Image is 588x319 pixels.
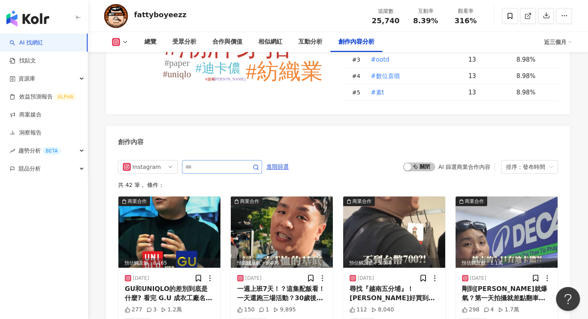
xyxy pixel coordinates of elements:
div: 合作與價值 [212,37,242,47]
div: 277 [125,306,142,314]
div: 預估觸及數：5,080 [343,258,445,268]
span: rise [10,148,15,154]
div: 1 [259,306,269,314]
div: 商業合作 [128,197,147,205]
div: 商業合作 [465,197,484,205]
img: post-image [343,197,445,268]
td: 8.98% [510,68,558,84]
img: post-image [231,197,333,268]
div: 112 [350,306,367,314]
div: 9,895 [273,306,296,314]
tspan: #[PERSON_NAME] [212,77,245,81]
div: 4 [484,306,494,314]
div: 預估觸及數：6,405 [231,258,333,268]
button: 進階篩選 [266,160,289,173]
tspan: #uniqlo [163,69,191,79]
span: #數位直噴 [371,72,400,80]
div: 受眾分析 [172,37,196,47]
div: 8.98% [516,55,550,64]
div: 總覽 [144,37,156,47]
a: 商案媒合 [10,111,42,119]
div: 一週上班7天！？這集配飯看！一天還跑三場活動？30歲後的工作體悟！ YouTube完整版已上線! | YT搜尋: 做衣服 找胖哥 #胖牌製造 #做衣服 #找胖哥 #拍打仔 #迪卡儂 #城市運動場... [237,285,326,303]
div: 商業合作 [240,197,259,205]
div: 共 42 筆 ， 條件： [118,182,558,188]
div: fattyboyeezz [134,10,186,20]
div: [DATE] [245,275,262,282]
tspan: #越南 [205,77,215,81]
div: 13 [468,55,510,64]
img: post-image [456,197,558,268]
div: [DATE] [470,275,486,282]
div: [DATE] [133,275,149,282]
td: #數位直噴 [364,68,462,84]
span: #ootd [371,55,389,64]
div: post-image商業合作預估觸及數：8,165 [118,197,220,268]
span: 趨勢分析 [18,142,61,160]
div: # 3 [352,55,364,64]
span: #素t [371,88,384,97]
div: # 5 [352,88,364,97]
div: 互動分析 [298,37,322,47]
a: searchAI 找網紅 [10,39,43,47]
div: 150 [237,306,255,314]
div: [DATE] [358,275,374,282]
button: #ootd [370,52,390,68]
a: 效益預測報告ALPHA [10,93,76,101]
div: post-image商業合作預估觸及數：5,080 [343,197,445,268]
td: #素t [364,84,462,101]
img: logo [6,10,49,26]
td: #ootd [364,52,462,68]
div: 近三個月 [544,36,572,48]
tspan: #紡織業 [246,59,323,84]
div: post-image商業合作預估觸及數：1.1萬 [456,197,558,268]
span: 競品分析 [18,160,41,178]
span: 8.39% [413,17,438,25]
img: KOL Avatar [104,4,128,28]
tspan: #迪卡儂 [196,61,240,75]
div: AI 篩選商業合作內容 [438,164,490,170]
a: 洞察報告 [10,129,42,137]
button: #素t [370,84,384,100]
div: BETA [42,147,61,155]
div: 8,040 [371,306,394,314]
div: GU和UNIQLO的差別到底是什麼? 看完 G.U 成衣工廠名單我嚇到：這不是我們台灣做的嗎！？ YouTube完整版已上線! | YT搜尋: 做衣服 找胖哥 #胖牌製造 #做衣服 #找胖哥 #... [125,285,214,303]
div: post-image商業合作預估觸及數：6,405 [231,197,333,268]
div: 預估觸及數：1.1萬 [456,258,558,268]
span: 25,740 [372,16,399,25]
td: 8.98% [510,52,558,68]
iframe: Help Scout Beacon - Open [556,287,580,311]
div: 3 [146,306,157,314]
div: 13 [468,88,510,97]
div: 創作內容 [118,138,144,146]
div: 1.7萬 [498,306,519,314]
span: 316% [454,17,477,25]
div: 8.98% [516,88,550,97]
img: post-image [118,197,220,268]
div: 尋找『越南五分埔』！[PERSON_NAME]好買到爆？價格竟然比夜市還便宜！世界工廠｜越南篇(中) YouTube完整版已上線! | YT搜尋: 做衣服 找胖哥 #胖牌製造 #做衣服 #找胖哥... [350,285,439,303]
button: #數位直噴 [370,68,400,84]
div: 剛到[PERSON_NAME]就爆氣？第一天拍攝就差點翻車！誰能遇到這種事!? 世界工廠正式啟動！ YouTube完整版已上線! | YT搜尋: 做衣服 找胖哥 #胖牌製造 #做衣服 #找胖哥 ... [462,285,551,303]
tspan: #paper [164,58,190,68]
div: # 4 [352,72,364,80]
div: 8.98% [516,72,550,80]
div: 觀看率 [450,7,481,15]
a: 找貼文 [10,57,36,65]
td: 8.98% [510,84,558,101]
div: 1.2萬 [161,306,182,314]
div: 相似網紅 [258,37,282,47]
span: 資源庫 [18,70,35,88]
div: 商業合作 [352,197,372,205]
div: 追蹤數 [370,7,401,15]
div: 13 [468,72,510,80]
div: 預估觸及數：8,165 [118,258,220,268]
div: Instagram [132,161,158,173]
div: 創作內容分析 [338,37,374,47]
div: 互動率 [410,7,441,15]
div: 298 [462,306,480,314]
div: 排序：發布時間 [506,161,546,173]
